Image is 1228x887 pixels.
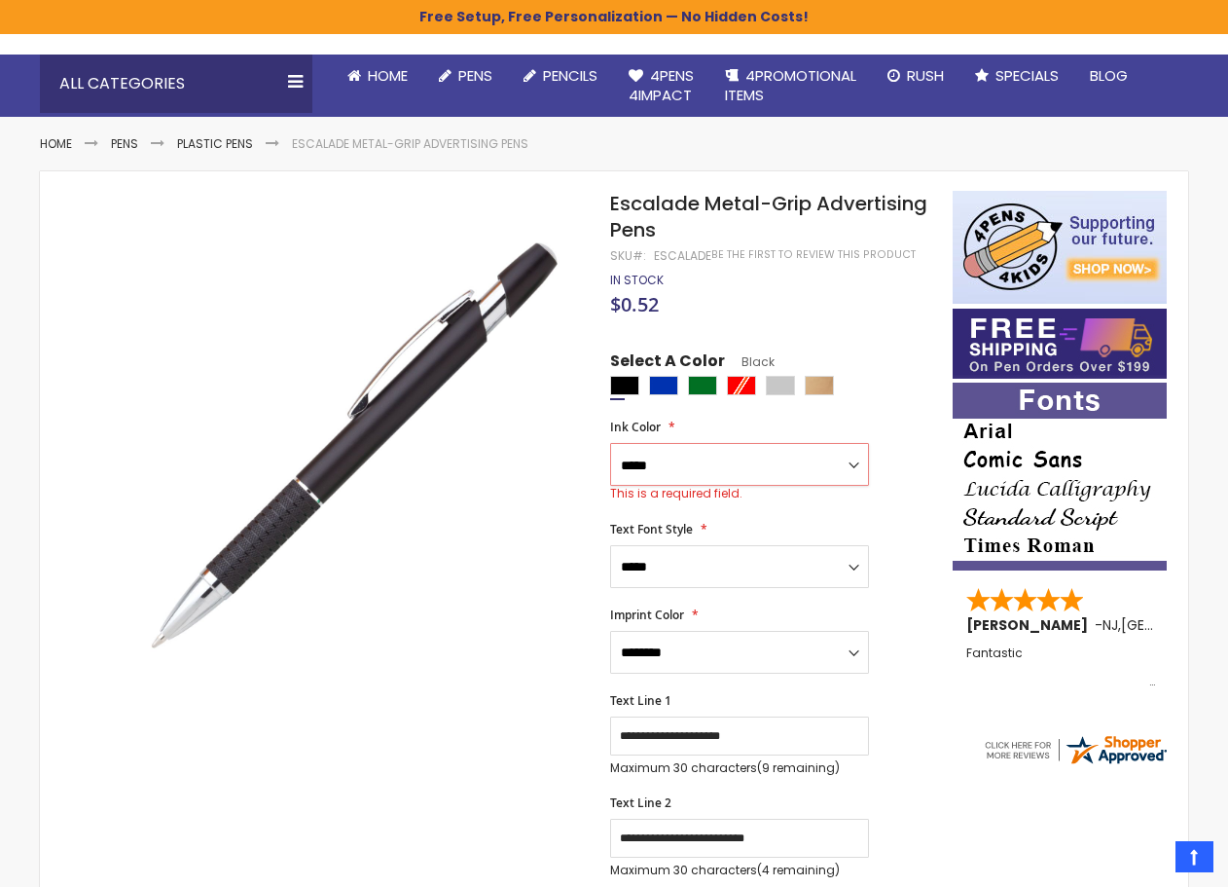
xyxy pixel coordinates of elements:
span: NJ [1102,615,1118,635]
span: Imprint Color [610,607,684,623]
span: 4PROMOTIONAL ITEMS [725,65,856,105]
a: Be the first to review this product [711,247,916,262]
span: Text Line 2 [610,795,671,811]
a: Pencils [508,55,613,97]
p: Maximum 30 characters [610,863,869,878]
img: font-personalization-examples [953,383,1167,571]
a: Home [40,135,72,152]
span: $0.52 [610,291,659,317]
a: Plastic Pens [177,135,253,152]
span: 4Pens 4impact [629,65,694,105]
div: Silver [766,376,795,395]
span: Select A Color [610,351,725,377]
span: (4 remaining) [757,862,840,878]
span: Specials [995,65,1059,86]
a: Blog [1074,55,1143,97]
span: Home [368,65,408,86]
span: Pencils [543,65,597,86]
span: Black [725,353,775,370]
div: All Categories [40,55,312,113]
div: Blue [649,376,678,395]
span: (9 remaining) [757,759,840,776]
div: Escalade [654,248,711,264]
div: Availability [610,273,664,288]
img: 4pens 4 kids [953,191,1167,304]
li: Escalade Metal-Grip Advertising Pens [292,136,528,152]
a: Home [332,55,423,97]
span: Blog [1090,65,1128,86]
span: Text Font Style [610,521,693,537]
div: Copper [805,376,834,395]
strong: SKU [610,247,646,264]
a: Specials [959,55,1074,97]
a: Pens [423,55,508,97]
div: Green [688,376,717,395]
a: 4pens.com certificate URL [982,755,1169,771]
div: Black [610,376,639,395]
img: 4pens.com widget logo [982,732,1169,767]
span: Text Line 1 [610,692,671,709]
div: This is a required field. [610,486,869,501]
img: Free shipping on orders over $199 [953,309,1167,379]
span: Ink Color [610,419,661,435]
a: 4Pens4impact [613,55,709,118]
a: 4PROMOTIONALITEMS [709,55,872,118]
div: Fantastic [966,647,1155,688]
a: Rush [872,55,959,97]
a: Pens [111,135,138,152]
span: Escalade Metal-Grip Advertising Pens [610,190,927,243]
p: Maximum 30 characters [610,760,869,776]
span: Rush [907,65,944,86]
a: Top [1175,841,1213,872]
span: Pens [458,65,492,86]
span: [PERSON_NAME] [966,615,1095,635]
img: escalade_black_1.jpg [139,219,584,664]
span: In stock [610,272,664,288]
